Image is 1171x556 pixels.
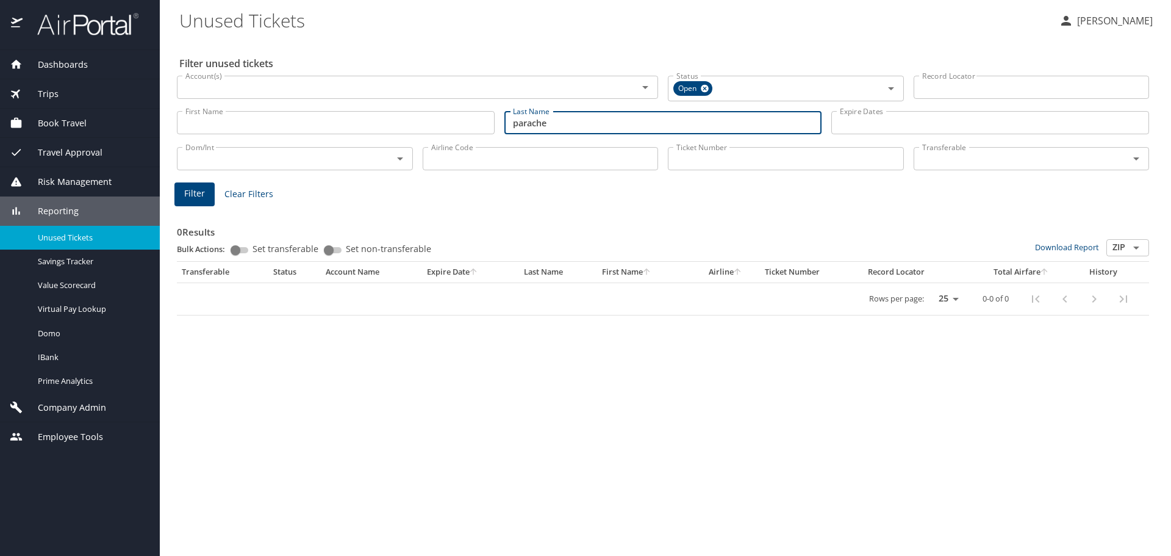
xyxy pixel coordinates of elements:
[177,262,1149,316] table: custom pagination table
[38,232,145,244] span: Unused Tickets
[673,82,704,95] span: Open
[929,290,963,308] select: rows per page
[969,262,1073,283] th: Total Airfare
[11,12,24,36] img: icon-airportal.png
[38,328,145,339] span: Domo
[1128,150,1145,167] button: Open
[23,117,87,130] span: Book Travel
[179,54,1151,73] h2: Filter unused tickets
[869,295,924,303] p: Rows per page:
[1128,239,1145,256] button: Open
[760,262,863,283] th: Ticket Number
[220,183,278,206] button: Clear Filters
[23,430,103,444] span: Employee Tools
[643,269,651,276] button: sort
[184,186,205,201] span: Filter
[23,87,59,101] span: Trips
[1040,269,1049,276] button: sort
[470,269,478,276] button: sort
[38,375,145,387] span: Prime Analytics
[1054,10,1158,32] button: [PERSON_NAME]
[346,245,431,253] span: Set non-transferable
[38,256,145,267] span: Savings Tracker
[179,1,1049,39] h1: Unused Tickets
[24,12,138,36] img: airportal-logo.png
[23,204,79,218] span: Reporting
[422,262,519,283] th: Expire Date
[597,262,692,283] th: First Name
[177,218,1149,239] h3: 0 Results
[174,182,215,206] button: Filter
[23,58,88,71] span: Dashboards
[519,262,597,283] th: Last Name
[38,303,145,315] span: Virtual Pay Lookup
[637,79,654,96] button: Open
[392,150,409,167] button: Open
[863,262,969,283] th: Record Locator
[1073,262,1134,283] th: History
[673,81,712,96] div: Open
[983,295,1009,303] p: 0-0 of 0
[1073,13,1153,28] p: [PERSON_NAME]
[321,262,422,283] th: Account Name
[734,269,742,276] button: sort
[268,262,321,283] th: Status
[177,244,235,255] p: Bulk Actions:
[23,401,106,414] span: Company Admin
[252,245,318,253] span: Set transferable
[23,146,102,159] span: Travel Approval
[38,280,145,291] span: Value Scorecard
[1035,242,1099,253] a: Download Report
[182,267,263,278] div: Transferable
[23,175,112,189] span: Risk Management
[224,187,273,202] span: Clear Filters
[883,80,900,97] button: Open
[38,352,145,363] span: IBank
[691,262,760,283] th: Airline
